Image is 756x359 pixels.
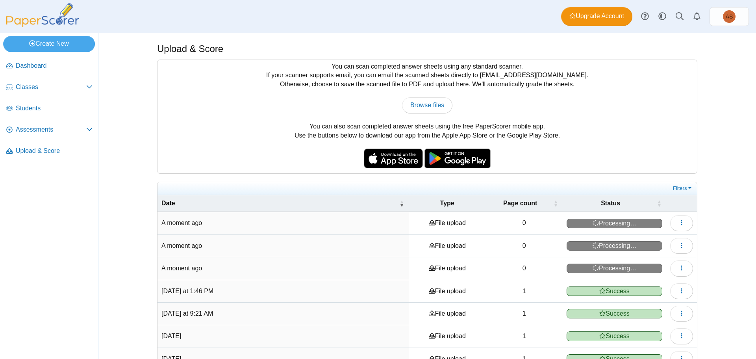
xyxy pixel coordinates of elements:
span: Status [601,200,620,206]
span: Success [567,286,662,296]
a: Students [3,99,96,118]
td: 1 [485,325,563,348]
time: Aug 22, 2025 at 4:14 PM [161,219,202,226]
a: Assessments [3,121,96,140]
time: Aug 18, 2025 at 1:46 PM [161,288,213,294]
a: Upload & Score [3,142,96,161]
span: Assessments [16,125,86,134]
span: Success [567,309,662,318]
span: Dashboard [16,61,93,70]
span: Page count [503,200,537,206]
span: Date [161,200,175,206]
span: Date : Activate to remove sorting [399,195,404,212]
span: Processing… [567,241,662,251]
a: Create New [3,36,95,52]
span: Processing… [567,264,662,273]
span: Students [16,104,93,113]
span: Processing… [567,219,662,228]
span: Andrea Sheaffer [723,10,736,23]
a: Alerts [688,8,706,25]
span: Upgrade Account [569,12,624,20]
img: google-play-badge.png [424,149,491,168]
a: Filters [671,184,695,192]
td: 0 [485,212,563,234]
div: You can scan completed answer sheets using any standard scanner. If your scanner supports email, ... [157,60,697,173]
h1: Upload & Score [157,42,223,56]
td: 1 [485,303,563,325]
span: Classes [16,83,86,91]
span: Status : Activate to sort [657,195,661,212]
span: Andrea Sheaffer [726,14,733,19]
time: Aug 22, 2025 at 4:14 PM [161,242,202,249]
img: PaperScorer [3,3,82,27]
td: File upload [409,303,485,325]
td: File upload [409,212,485,234]
span: Success [567,331,662,341]
span: Type [440,200,454,206]
a: Classes [3,78,96,97]
td: File upload [409,280,485,303]
span: Browse files [410,102,444,108]
td: File upload [409,325,485,348]
td: 1 [485,280,563,303]
a: Dashboard [3,57,96,76]
img: apple-store-badge.svg [364,149,423,168]
span: Page count : Activate to sort [553,195,558,212]
time: Aug 22, 2025 at 4:14 PM [161,265,202,272]
time: Aug 18, 2025 at 9:21 AM [161,310,213,317]
td: File upload [409,257,485,280]
td: File upload [409,235,485,257]
a: Browse files [402,97,452,113]
time: Aug 8, 2025 at 8:29 AM [161,333,181,339]
td: 0 [485,235,563,257]
span: Upload & Score [16,147,93,155]
a: Andrea Sheaffer [710,7,749,26]
a: Upgrade Account [561,7,632,26]
td: 0 [485,257,563,280]
a: PaperScorer [3,22,82,28]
